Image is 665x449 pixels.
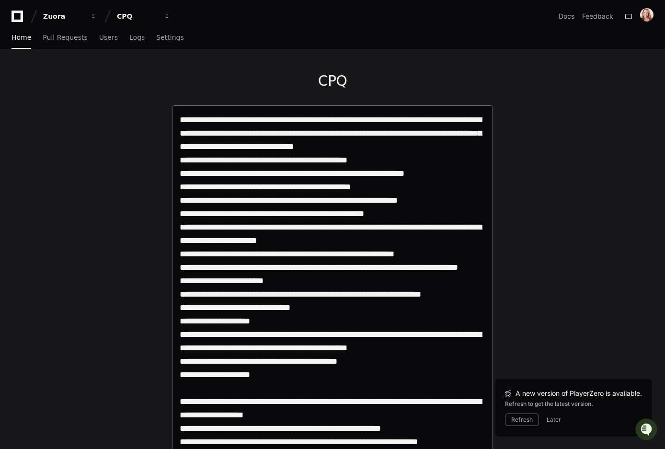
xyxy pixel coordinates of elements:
[547,416,561,424] button: Later
[99,35,118,40] span: Users
[43,27,87,49] a: Pull Requests
[129,35,145,40] span: Logs
[10,38,174,54] div: Welcome
[95,101,116,108] span: Pylon
[172,72,493,90] h1: CPQ
[33,71,157,81] div: Start new chat
[113,8,174,25] button: CPQ
[163,74,174,86] button: Start new chat
[43,35,87,40] span: Pull Requests
[33,81,121,89] div: We're available if you need us!
[582,12,613,21] button: Feedback
[505,414,539,426] button: Refresh
[505,400,642,408] div: Refresh to get the latest version.
[559,12,574,21] a: Docs
[117,12,158,21] div: CPQ
[68,100,116,108] a: Powered byPylon
[129,27,145,49] a: Logs
[99,27,118,49] a: Users
[516,389,642,398] span: A new version of PlayerZero is available.
[634,417,660,443] iframe: Open customer support
[156,35,183,40] span: Settings
[10,10,29,29] img: PlayerZero
[10,71,27,89] img: 1756235613930-3d25f9e4-fa56-45dd-b3ad-e072dfbd1548
[11,27,31,49] a: Home
[39,8,101,25] button: Zuora
[156,27,183,49] a: Settings
[11,35,31,40] span: Home
[640,8,654,22] img: ACg8ocIU-Sb2BxnMcntMXmziFCr-7X-gNNbgA1qH7xs1u4x9U1zCTVyX=s96-c
[43,12,84,21] div: Zuora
